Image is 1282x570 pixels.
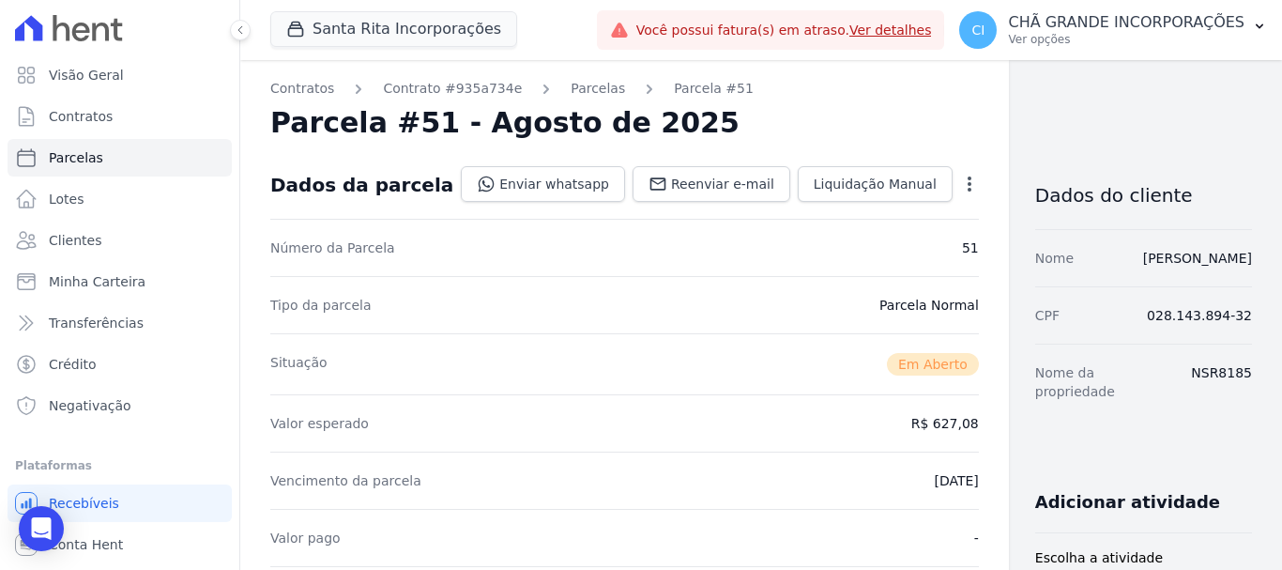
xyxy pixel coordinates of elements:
dd: NSR8185 [1191,363,1252,401]
dt: Nome [1035,249,1074,268]
span: Lotes [49,190,84,208]
button: CI CHÃ GRANDE INCORPORAÇÕES Ver opções [944,4,1282,56]
button: Santa Rita Incorporações [270,11,517,47]
a: Ver detalhes [849,23,932,38]
div: Dados da parcela [270,174,453,196]
span: Reenviar e-mail [671,175,774,193]
a: Negativação [8,387,232,424]
a: Minha Carteira [8,263,232,300]
h3: Adicionar atividade [1035,491,1220,514]
a: Clientes [8,222,232,259]
a: Contratos [8,98,232,135]
dd: 51 [962,239,979,257]
span: Parcelas [49,148,103,167]
span: Crédito [49,355,97,374]
a: Parcelas [8,139,232,177]
dt: Valor esperado [270,414,369,433]
a: Conta Hent [8,526,232,563]
a: Liquidação Manual [798,166,953,202]
span: CI [972,23,985,37]
p: CHÃ GRANDE INCORPORAÇÕES [1008,13,1244,32]
h2: Parcela #51 - Agosto de 2025 [270,106,740,140]
dd: - [974,529,979,547]
span: Minha Carteira [49,272,145,291]
span: Em Aberto [887,353,979,376]
dt: Nome da propriedade [1035,363,1177,401]
a: Transferências [8,304,232,342]
a: Visão Geral [8,56,232,94]
a: Enviar whatsapp [461,166,625,202]
div: Plataformas [15,454,224,477]
a: Parcelas [571,79,625,99]
dt: Valor pago [270,529,341,547]
dt: Situação [270,353,328,376]
nav: Breadcrumb [270,79,979,99]
a: Lotes [8,180,232,218]
span: Conta Hent [49,535,123,554]
a: Crédito [8,346,232,383]
span: Recebíveis [49,494,119,513]
span: Você possui fatura(s) em atraso. [636,21,932,40]
dd: [DATE] [934,471,978,490]
p: Ver opções [1008,32,1244,47]
h3: Dados do cliente [1035,184,1252,207]
dt: CPF [1035,306,1060,325]
span: Transferências [49,314,144,332]
a: [PERSON_NAME] [1143,251,1252,266]
a: Reenviar e-mail [633,166,790,202]
span: Visão Geral [49,66,124,85]
a: Recebíveis [8,485,232,522]
span: Negativação [49,396,131,415]
dd: R$ 627,08 [911,414,979,433]
dt: Tipo da parcela [270,296,372,315]
span: Liquidação Manual [814,175,937,193]
dd: 028.143.894-32 [1147,306,1252,325]
label: Escolha a atividade [1035,548,1252,568]
span: Clientes [49,231,101,250]
a: Contrato #935a734e [383,79,522,99]
dd: Parcela Normal [879,296,979,315]
a: Parcela #51 [674,79,754,99]
dt: Vencimento da parcela [270,471,421,490]
div: Open Intercom Messenger [19,506,64,551]
dt: Número da Parcela [270,239,395,257]
a: Contratos [270,79,334,99]
span: Contratos [49,107,113,126]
